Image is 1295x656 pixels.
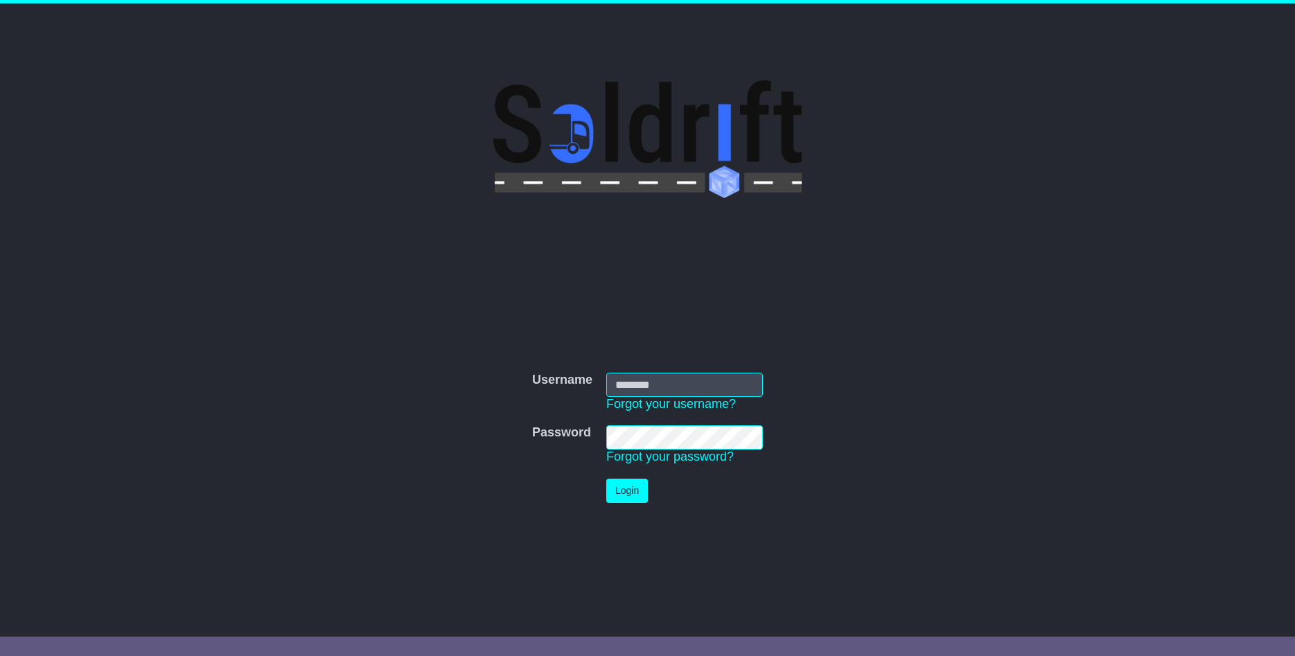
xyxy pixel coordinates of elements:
a: Forgot your username? [606,397,736,411]
label: Username [532,373,592,388]
button: Login [606,479,648,503]
img: Soldrift Pty Ltd [493,80,802,198]
label: Password [532,425,591,441]
a: Forgot your password? [606,450,734,463]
